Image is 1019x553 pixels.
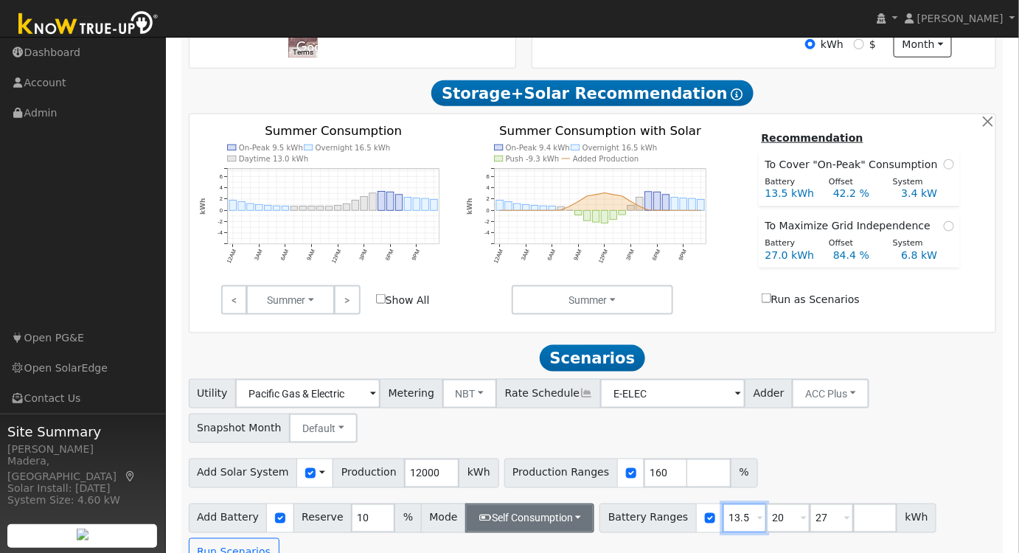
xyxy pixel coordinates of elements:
[221,285,247,315] a: <
[573,248,584,262] text: 9AM
[246,285,335,315] button: Summer
[484,218,490,225] text: -2
[532,206,539,211] rect: onclick=""
[218,230,223,237] text: -4
[675,209,677,212] circle: onclick=""
[77,529,88,540] img: retrieve
[543,209,545,212] circle: onclick=""
[689,198,697,210] rect: onclick=""
[333,459,405,488] span: Production
[219,184,222,191] text: 4
[602,211,609,223] rect: onclick=""
[422,198,430,210] rect: onclick=""
[380,379,443,408] span: Metering
[745,379,793,408] span: Adder
[414,198,421,211] rect: onclick=""
[484,230,490,237] text: -4
[762,293,771,303] input: Run as Scenarios
[600,379,745,408] input: Select a Rate Schedule
[487,207,490,214] text: 0
[378,192,386,211] rect: onclick=""
[239,144,303,152] text: On-Peak 9.5 kWh
[431,200,439,211] rect: onclick=""
[630,201,633,203] circle: onclick=""
[499,124,702,138] text: Summer Consumption with Solar
[512,285,673,315] button: Summer
[598,248,611,265] text: 12PM
[549,206,557,211] rect: onclick=""
[821,237,886,250] div: Offset
[442,379,498,408] button: NBT
[504,459,618,488] span: Production Ranges
[657,209,659,212] circle: onclick=""
[654,192,661,210] rect: onclick=""
[369,193,377,211] rect: onclick=""
[765,157,944,173] span: To Cover "On-Peak" Consumption
[273,206,280,210] rect: onclick=""
[219,173,222,180] text: 6
[540,206,548,210] rect: onclick=""
[352,201,360,211] rect: onclick=""
[516,209,518,212] circle: onclick=""
[487,184,490,191] text: 4
[405,198,412,211] rect: onclick=""
[619,211,627,215] rect: onclick=""
[282,206,289,211] rect: onclick=""
[7,481,158,496] div: Solar Install: [DATE]
[189,504,268,533] span: Add Battery
[678,248,689,262] text: 9PM
[525,209,527,212] circle: onclick=""
[593,211,600,223] rect: onclick=""
[731,459,757,488] span: %
[523,205,530,211] rect: onclick=""
[586,195,588,197] circle: onclick=""
[7,493,158,508] div: System Size: 4.60 kW
[625,248,636,262] text: 3PM
[869,37,876,52] label: $
[757,186,825,201] div: 13.5 kWh
[534,209,536,212] circle: onclick=""
[358,248,369,262] text: 3PM
[520,248,531,262] text: 3AM
[411,248,422,262] text: 9PM
[611,211,618,220] rect: onclick=""
[256,205,263,211] rect: onclick=""
[293,38,341,58] img: Google
[496,201,504,211] rect: onclick=""
[344,204,351,211] rect: onclick=""
[459,459,498,488] span: kWh
[646,192,653,211] rect: onclick=""
[578,201,580,203] circle: onclick=""
[584,211,591,221] rect: onclick=""
[628,206,636,211] rect: onclick=""
[599,504,697,533] span: Battery Ranges
[792,379,869,408] button: ACC Plus
[622,195,624,197] circle: onclick=""
[692,209,694,212] circle: onclick=""
[683,209,685,212] circle: onclick=""
[385,248,396,262] text: 6PM
[826,248,894,263] div: 84.4 %
[396,195,403,211] rect: onclick=""
[7,422,158,442] span: Site Summary
[421,504,466,533] span: Mode
[765,218,937,234] span: To Maximize Grid Independence
[698,200,706,211] rect: onclick=""
[487,196,490,203] text: 2
[546,248,557,262] text: 6AM
[361,197,368,211] rect: onclick=""
[387,192,394,210] rect: onclick=""
[11,8,166,41] img: Know True-Up
[291,206,298,211] rect: onclick=""
[505,202,512,211] rect: onclick=""
[552,209,554,212] circle: onclick=""
[308,206,316,211] rect: onclick=""
[265,124,402,138] text: Summer Consumption
[189,414,291,443] span: Snapshot Month
[330,248,343,265] text: 12PM
[299,206,307,211] rect: onclick=""
[666,209,668,212] circle: onclick=""
[334,285,360,315] a: >
[317,206,324,211] rect: onclick=""
[226,248,238,265] text: 12AM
